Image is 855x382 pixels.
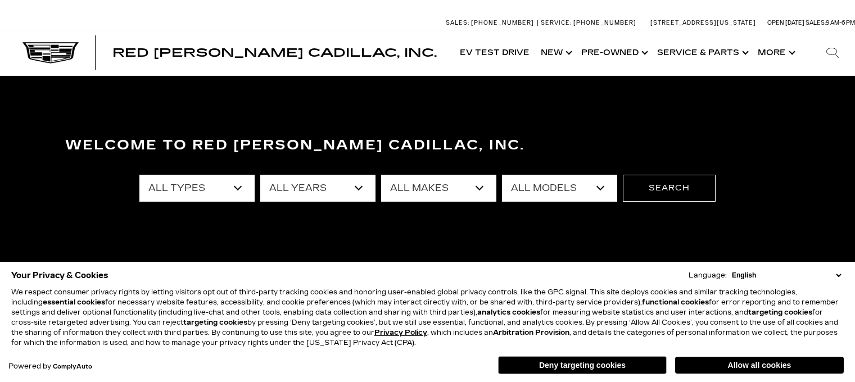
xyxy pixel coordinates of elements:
[446,19,469,26] span: Sales:
[112,47,437,58] a: Red [PERSON_NAME] Cadillac, Inc.
[8,363,92,370] div: Powered by
[826,19,855,26] span: 9 AM-6 PM
[729,270,844,280] select: Language Select
[767,19,804,26] span: Open [DATE]
[43,298,105,306] strong: essential cookies
[689,272,727,279] div: Language:
[374,329,427,336] a: Privacy Policy
[642,298,709,306] strong: functional cookies
[650,19,756,26] a: [STREET_ADDRESS][US_STATE]
[11,287,844,348] p: We respect consumer privacy rights by letting visitors opt out of third-party tracking cookies an...
[623,175,716,202] button: Search
[381,175,496,202] select: Filter by make
[537,20,639,26] a: Service: [PHONE_NUMBER]
[139,175,255,202] select: Filter by type
[502,175,617,202] select: Filter by model
[535,30,576,75] a: New
[446,20,537,26] a: Sales: [PHONE_NUMBER]
[22,42,79,63] img: Cadillac Dark Logo with Cadillac White Text
[498,356,667,374] button: Deny targeting cookies
[112,46,437,60] span: Red [PERSON_NAME] Cadillac, Inc.
[806,19,826,26] span: Sales:
[477,308,540,316] strong: analytics cookies
[65,134,790,157] h3: Welcome to Red [PERSON_NAME] Cadillac, Inc.
[260,175,376,202] select: Filter by year
[652,30,752,75] a: Service & Parts
[183,319,247,326] strong: targeting cookies
[752,30,799,75] button: More
[576,30,652,75] a: Pre-Owned
[471,19,534,26] span: [PHONE_NUMBER]
[748,308,812,316] strong: targeting cookies
[493,329,569,336] strong: Arbitration Provision
[454,30,535,75] a: EV Test Drive
[53,363,92,370] a: ComplyAuto
[675,357,844,374] button: Allow all cookies
[11,267,108,283] span: Your Privacy & Cookies
[541,19,572,26] span: Service:
[573,19,636,26] span: [PHONE_NUMBER]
